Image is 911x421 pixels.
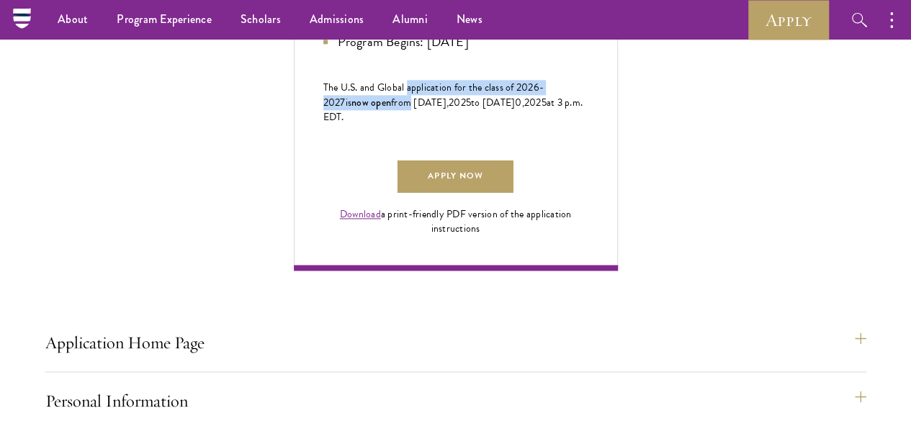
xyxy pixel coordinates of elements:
span: The U.S. and Global application for the class of 202 [323,80,534,95]
span: now open [351,95,391,109]
span: 202 [449,95,466,110]
span: to [DATE] [471,95,515,110]
div: a print-friendly PDF version of the application instructions [323,207,588,236]
span: -202 [323,80,544,110]
button: Personal Information [45,384,866,418]
li: Program Begins: [DATE] [323,32,588,52]
a: Apply Now [398,160,513,193]
span: 0 [515,95,521,110]
span: 5 [542,95,547,110]
a: Download [340,207,381,222]
span: 202 [524,95,542,110]
span: 7 [340,95,345,110]
span: , [522,95,524,110]
span: 5 [466,95,471,110]
span: at 3 p.m. EDT. [323,95,583,125]
span: 6 [534,80,539,95]
span: is [346,95,352,110]
span: from [DATE], [391,95,449,110]
button: Application Home Page [45,325,866,360]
